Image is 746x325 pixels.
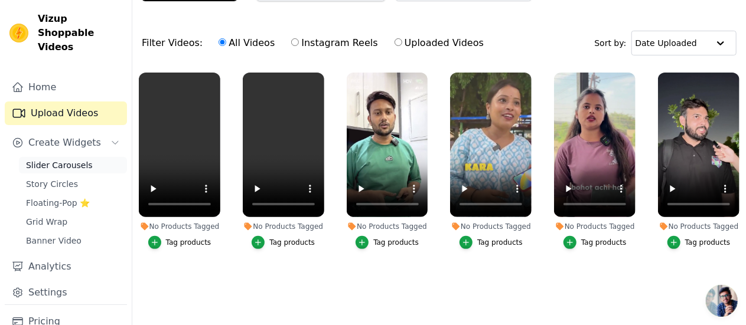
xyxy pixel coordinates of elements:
div: Tag products [166,238,211,247]
div: No Products Tagged [554,222,636,231]
div: Tag products [269,238,315,247]
div: No Products Tagged [243,222,324,231]
input: Uploaded Videos [395,38,402,46]
div: No Products Tagged [450,222,532,231]
a: Slider Carousels [19,157,127,173]
div: Tag products [685,238,731,247]
button: Tag products [667,236,731,249]
button: Tag products [252,236,315,249]
a: Home [5,75,127,99]
a: Floating-Pop ⭐ [19,195,127,211]
button: Create Widgets [5,131,127,155]
button: Tag products [356,236,419,249]
div: No Products Tagged [347,222,428,231]
button: Tag products [148,236,211,249]
div: No Products Tagged [658,222,740,231]
input: All Videos [219,38,226,46]
div: Filter Videos: [142,29,490,57]
div: Tag products [581,238,627,247]
span: Vizup Shoppable Videos [38,12,122,54]
a: Grid Wrap [19,214,127,230]
span: Floating-Pop ⭐ [26,197,90,209]
a: Analytics [5,255,127,278]
button: Tag products [563,236,627,249]
div: Open chat [706,285,738,317]
label: Uploaded Videos [394,35,484,51]
label: Instagram Reels [291,35,378,51]
span: Slider Carousels [26,159,93,171]
a: Banner Video [19,232,127,249]
span: Create Widgets [28,136,101,150]
span: Grid Wrap [26,216,67,228]
img: Vizup [9,24,28,42]
div: Tag products [477,238,523,247]
button: Tag products [460,236,523,249]
label: All Videos [218,35,275,51]
div: Tag products [373,238,419,247]
a: Settings [5,281,127,304]
div: No Products Tagged [139,222,220,231]
a: Story Circles [19,176,127,192]
div: Sort by: [595,31,737,55]
span: Banner Video [26,235,82,247]
a: Upload Videos [5,101,127,125]
input: Instagram Reels [291,38,299,46]
span: Story Circles [26,178,78,190]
